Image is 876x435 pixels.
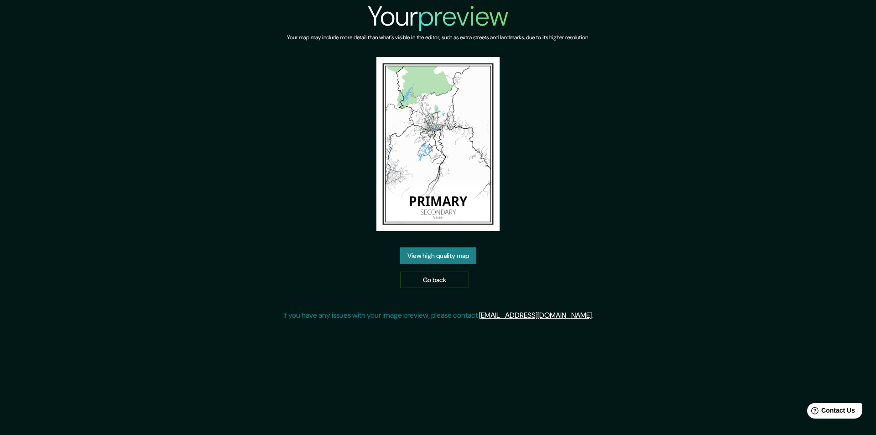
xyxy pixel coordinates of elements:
[479,310,592,320] a: [EMAIL_ADDRESS][DOMAIN_NAME]
[287,33,589,42] h6: Your map may include more detail than what's visible in the editor, such as extra streets and lan...
[283,310,593,321] p: If you have any issues with your image preview, please contact .
[400,247,476,264] a: View high quality map
[400,272,469,288] a: Go back
[795,399,866,425] iframe: Help widget launcher
[376,57,500,231] img: created-map-preview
